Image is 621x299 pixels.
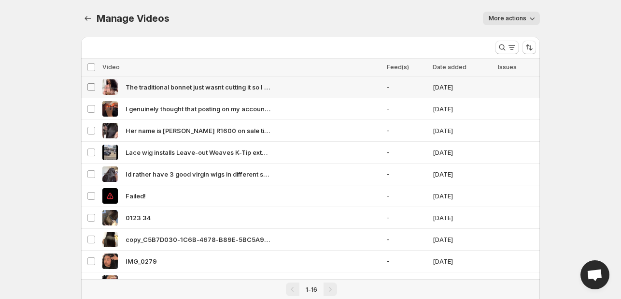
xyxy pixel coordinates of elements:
[387,191,427,201] span: -
[126,148,270,157] span: Lace wig installs Leave-out Weaves K-Tip extensions Custom Wigs Bundles Clip-in Extensions Wig Re...
[430,120,494,142] td: [DATE]
[102,210,118,225] img: 0123 34
[126,278,263,288] span: 4433dc37-e66b-4c5b-95fb-e0ab89b9d77f
[430,142,494,164] td: [DATE]
[430,76,494,98] td: [DATE]
[430,98,494,120] td: [DATE]
[430,272,494,294] td: [DATE]
[126,213,151,223] span: 0123 34
[430,164,494,185] td: [DATE]
[102,79,118,95] img: The traditional bonnet just wasnt cutting it so I tweaked it a little now my wigs dont look a hot...
[522,41,536,54] button: Sort the results
[126,104,270,114] span: I genuinely thought that posting on my accounts with such a small following wouldnt mean anything...
[489,15,526,22] span: More actions
[126,82,270,92] span: The traditional bonnet just wasnt cutting it so I tweaked it a little now my wigs dont look a hot...
[306,286,317,293] span: 1-16
[387,63,409,71] span: Feed(s)
[102,63,120,71] span: Video
[387,235,427,244] span: -
[387,82,427,92] span: -
[387,256,427,266] span: -
[102,232,118,247] img: copy_C5B7D030-1C6B-4678-B89E-5BC5A970F8FF
[126,235,270,244] span: copy_C5B7D030-1C6B-4678-B89E-5BC5A970F8FF
[102,123,118,138] img: Her name is Amelia R1600 on sale till 5 July Double Drawn Glue-less Ombr Color WhatsApp 076579017...
[126,169,270,179] span: Id rather have 3 good virgin wigs in different styles than 1 raw hair wig that I have wear to eve...
[102,166,118,182] img: Id rather have 3 good virgin wigs in different styles than 1 raw hair wig that I have wear to eve...
[580,260,609,289] div: Open chat
[387,169,427,179] span: -
[430,251,494,272] td: [DATE]
[433,63,466,71] span: Date added
[102,101,118,117] img: I genuinely thought that posting on my accounts with such a small following wouldnt mean anything...
[387,278,427,288] span: -
[102,145,118,160] img: Lace wig installs Leave-out Weaves K-Tip extensions Custom Wigs Bundles Clip-in Extensions Wig Re...
[430,207,494,229] td: [DATE]
[387,213,427,223] span: -
[102,254,118,269] img: IMG_0279
[126,191,146,201] span: Failed!
[126,126,270,135] span: Her name is [PERSON_NAME] R1600 on sale till [DATE] Double Drawn Glue-less Ombr Color WhatsApp [P...
[387,148,427,157] span: -
[498,63,517,71] span: Issues
[495,41,519,54] button: Search and filter results
[430,185,494,207] td: [DATE]
[483,12,540,25] button: More actions
[97,13,169,24] span: Manage Videos
[102,275,118,291] img: 4433dc37-e66b-4c5b-95fb-e0ab89b9d77f
[126,256,157,266] span: IMG_0279
[81,279,540,299] nav: Pagination
[81,12,95,25] button: Manage Videos
[387,104,427,114] span: -
[387,126,427,135] span: -
[430,229,494,251] td: [DATE]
